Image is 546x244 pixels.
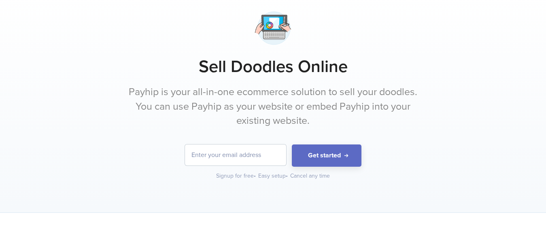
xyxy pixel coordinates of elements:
[258,172,289,180] div: Easy setup
[254,172,256,179] span: •
[290,172,330,180] div: Cancel any time
[216,172,257,180] div: Signup for free
[253,8,293,49] img: surface-studio-1-v6aqmcgu4ov1lsh14mjxb.png
[286,172,288,179] span: •
[121,85,425,128] p: Payhip is your all-in-one ecommerce solution to sell your doodles. You can use Payhip as your web...
[185,144,286,165] input: Enter your email address
[30,57,516,77] h1: Sell Doodles Online
[292,144,361,167] button: Get started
